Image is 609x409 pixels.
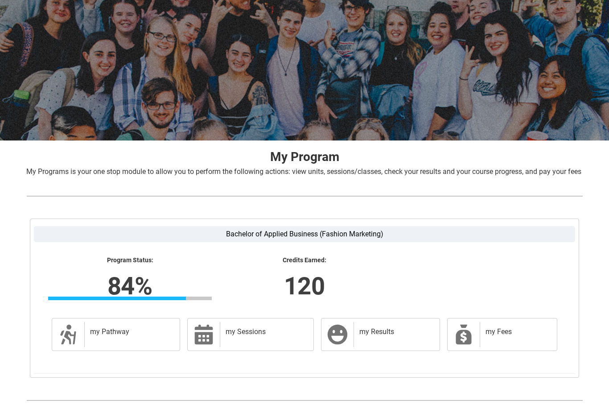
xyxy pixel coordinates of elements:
div: Progress Bar [48,297,212,300]
img: REDU_GREY_LINE [26,396,583,405]
span: My Programs is your one stop module to allow you to perform the following actions: view units, se... [26,167,581,176]
strong: My Program [270,149,339,164]
a: my Sessions [187,318,314,351]
lightning-formatted-text: Program Status: [48,256,212,264]
span: My Payments [453,324,474,345]
lightning-formatted-text: Credits Earned: [222,256,386,264]
h2: my Sessions [226,327,304,336]
a: my Pathway [52,318,180,351]
span: Description of icon when needed [58,324,79,345]
a: my Fees [447,318,557,351]
lightning-formatted-number: 120 [165,268,444,304]
h2: my Results [359,327,431,336]
h2: my Fees [486,327,548,336]
label: Bachelor of Applied Business (Fashion Marketing) [34,226,575,242]
img: REDU_GREY_LINE [26,191,583,201]
h2: my Pathway [90,327,171,336]
a: my Results [321,318,440,351]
